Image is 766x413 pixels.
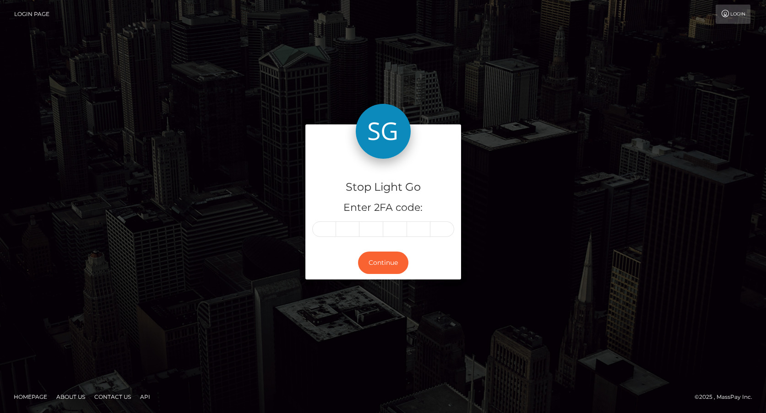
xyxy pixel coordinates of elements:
h5: Enter 2FA code: [312,201,454,215]
a: Homepage [10,390,51,404]
button: Continue [358,252,408,274]
a: Contact Us [91,390,135,404]
a: Login [716,5,750,24]
h4: Stop Light Go [312,179,454,195]
a: API [136,390,154,404]
img: Stop Light Go [356,104,411,159]
a: About Us [53,390,89,404]
div: © 2025 , MassPay Inc. [695,392,759,402]
a: Login Page [14,5,49,24]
